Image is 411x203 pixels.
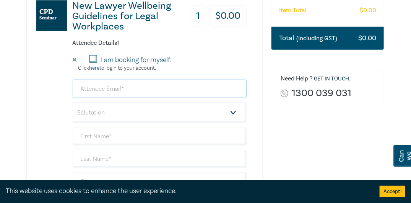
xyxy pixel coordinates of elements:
input: Last Name* [73,150,247,168]
button: Accept cookies [380,186,405,197]
input: First Name* [73,127,247,146]
h3: $ 0.00 [358,33,376,43]
img: New Lawyer Wellbeing Guidelines for Legal Workplaces [36,0,67,31]
small: (Including GST) [296,34,337,42]
h6: Need Help ? . [281,75,378,83]
h3: 1 [190,6,206,27]
small: 1 [79,57,81,63]
a: here [89,65,100,72]
a: 1300 039 031 [292,88,351,98]
h3: New Lawyer Wellbeing Guidelines for Legal Workplaces [73,1,178,32]
h6: Item Total [279,7,307,14]
input: Company [73,172,247,191]
label: I am booking for myself. [101,55,171,65]
div: This website uses cookies to enhance the user experience. [6,186,368,196]
h3: $ 0.00 [209,6,247,27]
h6: $ 0.00 [360,7,376,14]
h3: Total [279,33,337,43]
p: Click to login to your account. [73,65,156,71]
h6: Attendee Details 1 [73,39,247,47]
input: Attendee Email* [73,80,247,98]
a: Get in touch [314,75,349,82]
